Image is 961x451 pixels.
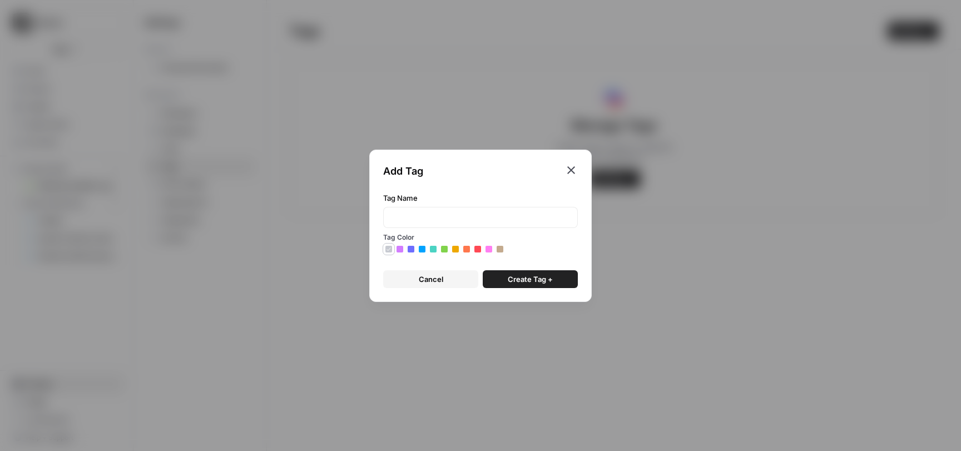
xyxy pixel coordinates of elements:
[383,192,578,204] label: Tag Name
[383,232,578,242] div: Tag Color
[383,270,478,288] button: Cancel
[483,270,578,288] button: Create Tag +
[419,274,443,285] span: Cancel
[383,163,564,179] h1: Add Tag
[508,274,553,285] span: Create Tag +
